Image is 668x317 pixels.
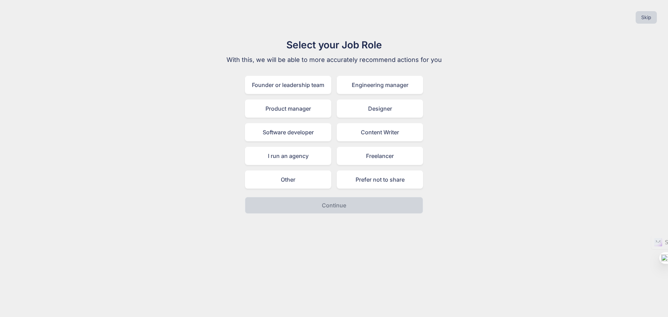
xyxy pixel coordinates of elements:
div: Product manager [245,100,331,118]
button: Continue [245,197,423,214]
div: Freelancer [337,147,423,165]
div: Founder or leadership team [245,76,331,94]
div: Other [245,171,331,189]
div: Content Writer [337,123,423,141]
p: Continue [322,201,346,209]
div: Engineering manager [337,76,423,94]
div: Prefer not to share [337,171,423,189]
div: Designer [337,100,423,118]
p: With this, we will be able to more accurately recommend actions for you [217,55,451,65]
button: Skip [636,11,657,24]
div: I run an agency [245,147,331,165]
div: Software developer [245,123,331,141]
h1: Select your Job Role [217,38,451,52]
